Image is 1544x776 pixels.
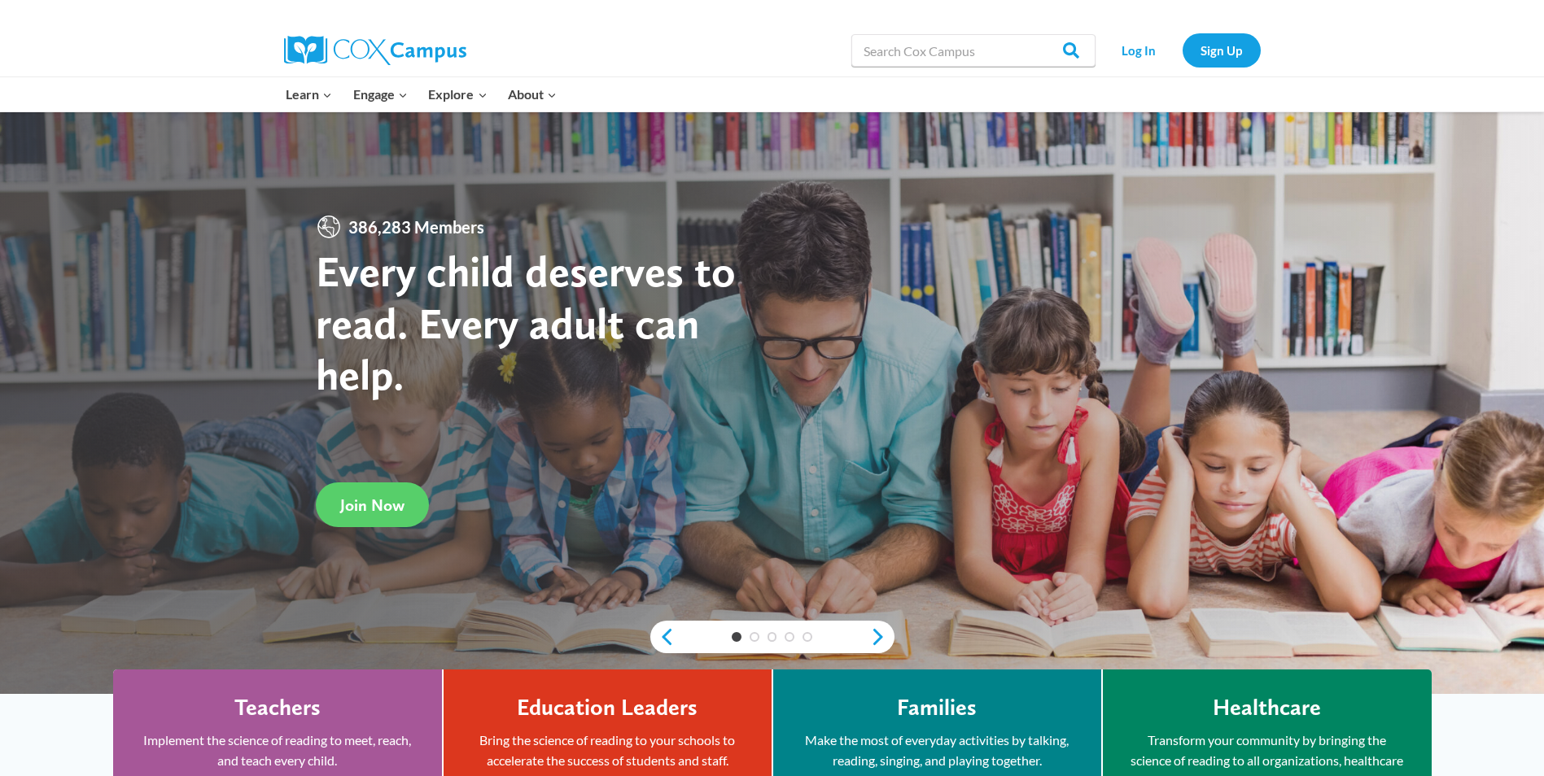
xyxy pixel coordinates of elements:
[428,84,487,105] span: Explore
[286,84,332,105] span: Learn
[1213,694,1321,722] h4: Healthcare
[785,632,794,642] a: 4
[768,632,777,642] a: 3
[468,730,747,771] p: Bring the science of reading to your schools to accelerate the success of students and staff.
[508,84,557,105] span: About
[732,632,741,642] a: 1
[897,694,977,722] h4: Families
[650,627,675,647] a: previous
[340,495,405,515] span: Join Now
[276,77,567,111] nav: Primary Navigation
[316,482,429,527] a: Join Now
[803,632,812,642] a: 5
[316,245,736,400] strong: Every child deserves to read. Every adult can help.
[517,694,698,722] h4: Education Leaders
[870,627,894,647] a: next
[138,730,418,771] p: Implement the science of reading to meet, reach, and teach every child.
[1104,33,1174,67] a: Log In
[234,694,321,722] h4: Teachers
[650,621,894,653] div: content slider buttons
[750,632,759,642] a: 2
[798,730,1077,771] p: Make the most of everyday activities by talking, reading, singing, and playing together.
[342,214,491,240] span: 386,283 Members
[851,34,1096,67] input: Search Cox Campus
[284,36,466,65] img: Cox Campus
[1183,33,1261,67] a: Sign Up
[1104,33,1261,67] nav: Secondary Navigation
[353,84,408,105] span: Engage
